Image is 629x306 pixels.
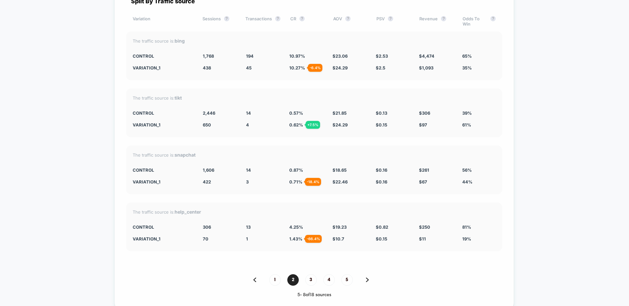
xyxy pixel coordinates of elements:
[441,16,446,21] button: ?
[462,65,496,70] div: 35%
[462,167,496,173] div: 56%
[419,179,427,184] span: $ 67
[376,179,387,184] span: $ 0.16
[333,236,344,241] span: $ 10.7
[305,274,317,286] span: 3
[462,53,496,59] div: 65%
[175,209,201,215] strong: help_center
[376,236,387,241] span: $ 0.15
[246,236,248,241] span: 1
[376,110,387,116] span: $ 0.13
[253,277,256,282] img: pagination back
[376,16,410,27] div: PSV
[287,274,299,286] span: 2
[333,224,347,230] span: $ 19.23
[419,65,433,70] span: $ 1,093
[133,53,193,59] div: CONTROL
[133,65,193,70] div: Variation_1
[133,179,193,184] div: Variation_1
[333,65,348,70] span: $ 24.29
[289,167,303,173] span: 0.87 %
[246,179,249,184] span: 3
[305,235,322,243] div: - 66.4 %
[490,16,496,21] button: ?
[376,224,388,230] span: $ 0.82
[245,16,280,27] div: Transactions
[462,110,496,116] div: 39%
[246,167,251,173] span: 14
[289,122,303,127] span: 0.62 %
[462,122,496,127] div: 61%
[246,65,252,70] span: 45
[133,209,496,215] div: The traffic source is:
[289,179,302,184] span: 0.71 %
[133,38,496,44] div: The traffic source is:
[289,224,303,230] span: 4.25 %
[333,167,347,173] span: $ 18.65
[419,122,427,127] span: $ 97
[203,167,214,173] span: 1,606
[202,16,236,27] div: Sessions
[462,179,496,184] div: 44%
[246,53,254,59] span: 194
[376,65,385,70] span: $ 2.5
[203,65,211,70] span: 438
[246,122,249,127] span: 4
[133,16,193,27] div: Variation
[376,53,388,59] span: $ 2.53
[376,122,387,127] span: $ 0.15
[224,16,229,21] button: ?
[341,274,353,286] span: 5
[299,16,305,21] button: ?
[133,122,193,127] div: Variation_1
[269,274,281,286] span: 1
[175,38,185,44] strong: bing
[419,236,426,241] span: $ 11
[308,64,322,72] div: - 6.4 %
[133,236,193,241] div: Variation_1
[133,224,193,230] div: CONTROL
[305,178,321,186] div: - 18.4 %
[246,224,251,230] span: 13
[333,122,348,127] span: $ 24.29
[419,16,452,27] div: Revenue
[126,292,502,298] div: 5 - 8 of 18 sources
[462,224,496,230] div: 81%
[419,53,434,59] span: $ 4,474
[345,16,351,21] button: ?
[463,16,496,27] div: Odds To Win
[203,236,208,241] span: 70
[419,224,430,230] span: $ 250
[246,110,251,116] span: 14
[133,110,193,116] div: CONTROL
[175,95,182,101] strong: tikt
[290,16,323,27] div: CR
[419,110,430,116] span: $ 306
[333,179,348,184] span: $ 22.46
[275,16,280,21] button: ?
[133,167,193,173] div: CONTROL
[388,16,393,21] button: ?
[203,122,211,127] span: 650
[203,53,214,59] span: 1,768
[333,16,366,27] div: AOV
[376,167,387,173] span: $ 0.16
[333,53,348,59] span: $ 23.06
[203,224,211,230] span: 306
[175,152,196,158] strong: snapchat
[366,277,369,282] img: pagination forward
[133,152,496,158] div: The traffic source is:
[203,179,211,184] span: 422
[289,236,302,241] span: 1.43 %
[462,236,496,241] div: 19%
[289,53,305,59] span: 10.97 %
[306,121,320,129] div: + 7.5 %
[133,95,496,101] div: The traffic source is:
[289,65,305,70] span: 10.27 %
[203,110,215,116] span: 2,446
[323,274,335,286] span: 4
[419,167,429,173] span: $ 261
[333,110,347,116] span: $ 21.85
[289,110,303,116] span: 0.57 %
